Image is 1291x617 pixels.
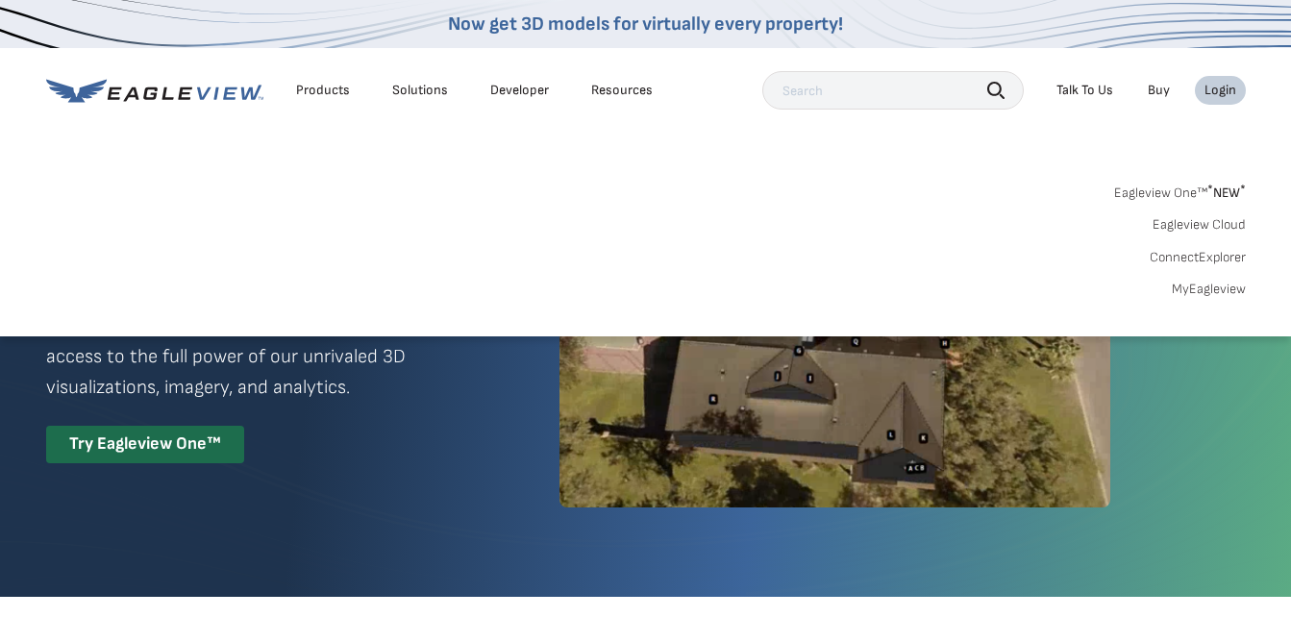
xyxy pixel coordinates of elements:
div: Talk To Us [1056,82,1113,99]
div: Try Eagleview One™ [46,426,244,463]
a: Now get 3D models for virtually every property! [448,12,843,36]
div: Resources [591,82,653,99]
div: Solutions [392,82,448,99]
a: Buy [1148,82,1170,99]
p: A premium digital experience that provides seamless access to the full power of our unrivaled 3D ... [46,310,490,403]
div: Products [296,82,350,99]
a: MyEagleview [1172,281,1246,298]
a: Eagleview One™*NEW* [1114,179,1246,201]
a: Developer [490,82,549,99]
a: ConnectExplorer [1150,249,1246,266]
div: Login [1204,82,1236,99]
input: Search [762,71,1024,110]
span: NEW [1207,185,1246,201]
a: Eagleview Cloud [1153,216,1246,234]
